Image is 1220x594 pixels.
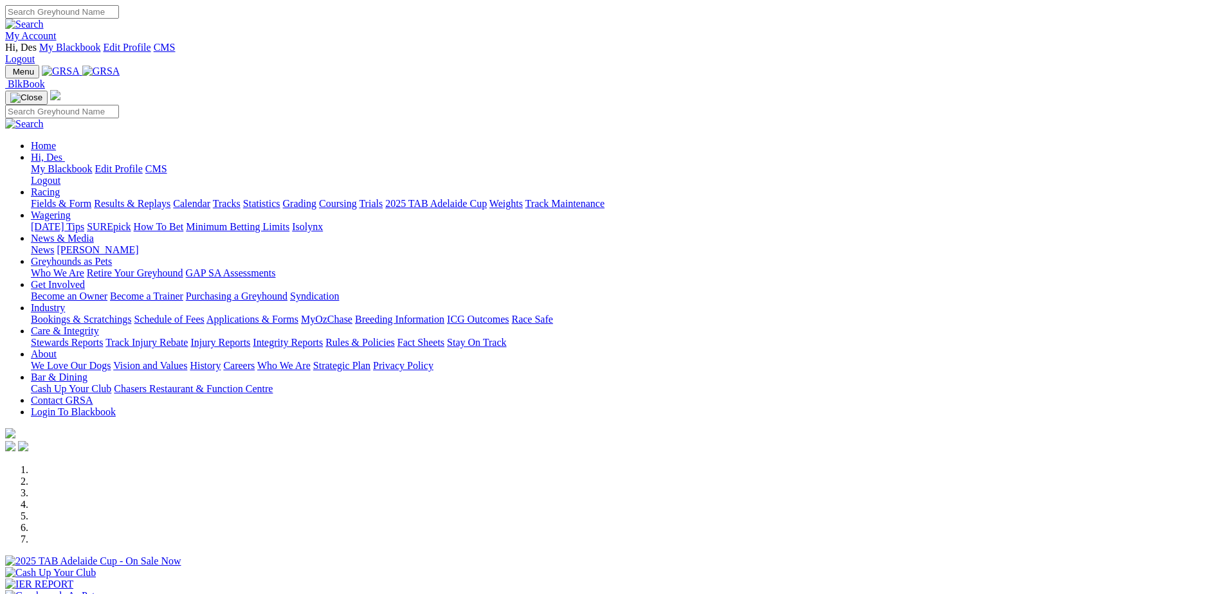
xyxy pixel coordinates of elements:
[31,163,93,174] a: My Blackbook
[31,221,84,232] a: [DATE] Tips
[359,198,383,209] a: Trials
[511,314,552,325] a: Race Safe
[31,279,85,290] a: Get Involved
[87,221,131,232] a: SUREpick
[31,198,1215,210] div: Racing
[253,337,323,348] a: Integrity Reports
[5,91,48,105] button: Toggle navigation
[31,175,60,186] a: Logout
[39,42,101,53] a: My Blackbook
[154,42,176,53] a: CMS
[319,198,357,209] a: Coursing
[13,67,34,76] span: Menu
[57,244,138,255] a: [PERSON_NAME]
[31,314,1215,325] div: Industry
[301,314,352,325] a: MyOzChase
[292,221,323,232] a: Isolynx
[31,256,112,267] a: Greyhounds as Pets
[190,337,250,348] a: Injury Reports
[186,267,276,278] a: GAP SA Assessments
[31,406,116,417] a: Login To Blackbook
[5,42,37,53] span: Hi, Des
[82,66,120,77] img: GRSA
[206,314,298,325] a: Applications & Forms
[31,152,65,163] a: Hi, Des
[283,198,316,209] a: Grading
[5,555,181,567] img: 2025 TAB Adelaide Cup - On Sale Now
[31,337,1215,348] div: Care & Integrity
[10,93,42,103] img: Close
[134,221,184,232] a: How To Bet
[31,163,1215,186] div: Hi, Des
[397,337,444,348] a: Fact Sheets
[186,221,289,232] a: Minimum Betting Limits
[145,163,167,174] a: CMS
[31,395,93,406] a: Contact GRSA
[5,567,96,579] img: Cash Up Your Club
[313,360,370,371] a: Strategic Plan
[31,186,60,197] a: Racing
[525,198,605,209] a: Track Maintenance
[31,372,87,382] a: Bar & Dining
[134,314,204,325] a: Schedule of Fees
[31,360,111,371] a: We Love Our Dogs
[5,78,45,89] a: BlkBook
[103,42,150,53] a: Edit Profile
[31,267,1215,279] div: Greyhounds as Pets
[213,198,241,209] a: Tracks
[94,198,170,209] a: Results & Replays
[31,210,71,221] a: Wagering
[373,360,433,371] a: Privacy Policy
[31,314,131,325] a: Bookings & Scratchings
[87,267,183,278] a: Retire Your Greyhound
[243,198,280,209] a: Statistics
[31,337,103,348] a: Stewards Reports
[8,78,45,89] span: BlkBook
[42,66,80,77] img: GRSA
[325,337,395,348] a: Rules & Policies
[31,383,111,394] a: Cash Up Your Club
[186,291,287,301] a: Purchasing a Greyhound
[31,291,1215,302] div: Get Involved
[190,360,221,371] a: History
[447,314,509,325] a: ICG Outcomes
[5,42,1215,65] div: My Account
[447,337,506,348] a: Stay On Track
[113,360,187,371] a: Vision and Values
[489,198,523,209] a: Weights
[5,441,15,451] img: facebook.svg
[5,105,119,118] input: Search
[31,302,65,313] a: Industry
[173,198,210,209] a: Calendar
[31,348,57,359] a: About
[290,291,339,301] a: Syndication
[5,428,15,438] img: logo-grsa-white.png
[5,19,44,30] img: Search
[31,152,62,163] span: Hi, Des
[31,383,1215,395] div: Bar & Dining
[5,118,44,130] img: Search
[385,198,487,209] a: 2025 TAB Adelaide Cup
[5,65,39,78] button: Toggle navigation
[31,198,91,209] a: Fields & Form
[31,140,56,151] a: Home
[31,244,54,255] a: News
[31,360,1215,372] div: About
[50,90,60,100] img: logo-grsa-white.png
[31,267,84,278] a: Who We Are
[5,5,119,19] input: Search
[110,291,183,301] a: Become a Trainer
[31,233,94,244] a: News & Media
[5,579,73,590] img: IER REPORT
[31,325,99,336] a: Care & Integrity
[223,360,255,371] a: Careers
[257,360,311,371] a: Who We Are
[355,314,444,325] a: Breeding Information
[31,221,1215,233] div: Wagering
[31,244,1215,256] div: News & Media
[95,163,143,174] a: Edit Profile
[5,53,35,64] a: Logout
[31,291,107,301] a: Become an Owner
[18,441,28,451] img: twitter.svg
[114,383,273,394] a: Chasers Restaurant & Function Centre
